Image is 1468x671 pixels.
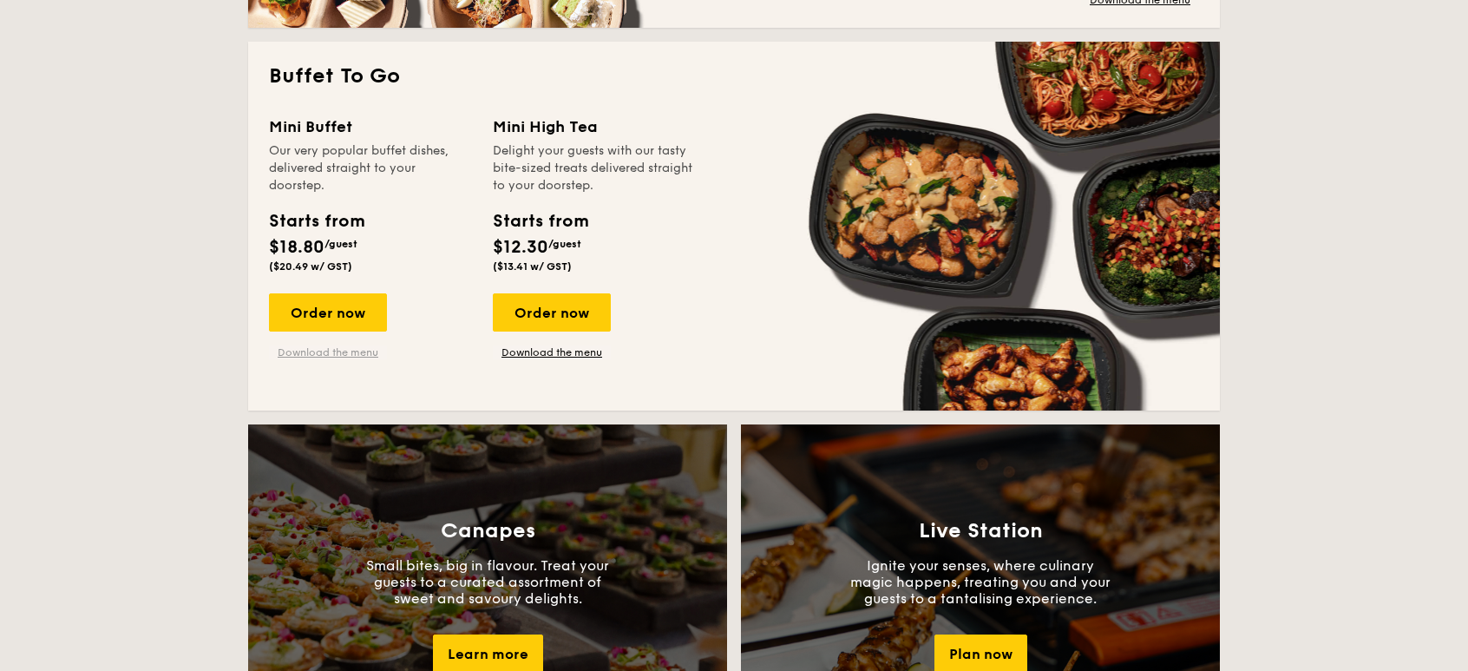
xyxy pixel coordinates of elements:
[441,519,535,543] h3: Canapes
[269,208,364,234] div: Starts from
[493,345,611,359] a: Download the menu
[850,557,1111,607] p: Ignite your senses, where culinary magic happens, treating you and your guests to a tantalising e...
[269,62,1199,90] h2: Buffet To Go
[493,208,587,234] div: Starts from
[493,260,572,273] span: ($13.41 w/ GST)
[357,557,618,607] p: Small bites, big in flavour. Treat your guests to a curated assortment of sweet and savoury delig...
[493,142,696,194] div: Delight your guests with our tasty bite-sized treats delivered straight to your doorstep.
[919,519,1043,543] h3: Live Station
[269,345,387,359] a: Download the menu
[324,238,357,250] span: /guest
[493,293,611,332] div: Order now
[269,293,387,332] div: Order now
[269,237,324,258] span: $18.80
[269,142,472,194] div: Our very popular buffet dishes, delivered straight to your doorstep.
[493,237,548,258] span: $12.30
[269,260,352,273] span: ($20.49 w/ GST)
[548,238,581,250] span: /guest
[269,115,472,139] div: Mini Buffet
[493,115,696,139] div: Mini High Tea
